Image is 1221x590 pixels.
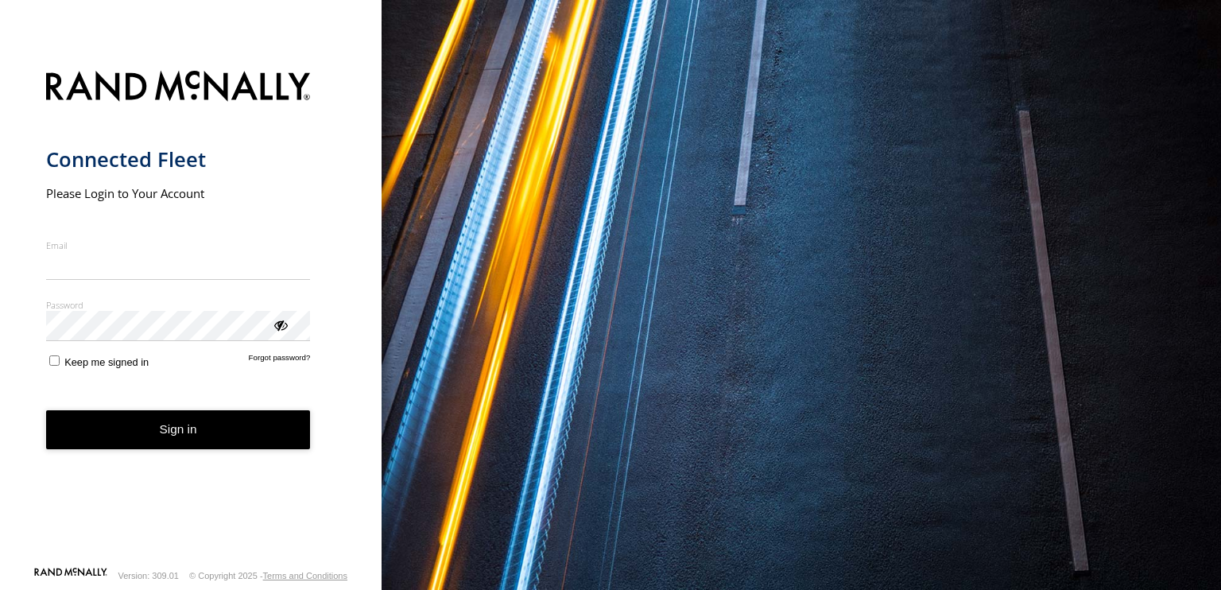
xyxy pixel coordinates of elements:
button: Sign in [46,410,311,449]
h1: Connected Fleet [46,146,311,173]
span: Keep me signed in [64,356,149,368]
form: main [46,61,336,566]
div: Version: 309.01 [118,571,179,580]
div: ViewPassword [272,316,288,332]
a: Forgot password? [249,353,311,368]
label: Email [46,239,311,251]
h2: Please Login to Your Account [46,185,311,201]
div: © Copyright 2025 - [189,571,347,580]
label: Password [46,299,311,311]
a: Visit our Website [34,568,107,584]
input: Keep me signed in [49,355,60,366]
a: Terms and Conditions [263,571,347,580]
img: Rand McNally [46,68,311,108]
